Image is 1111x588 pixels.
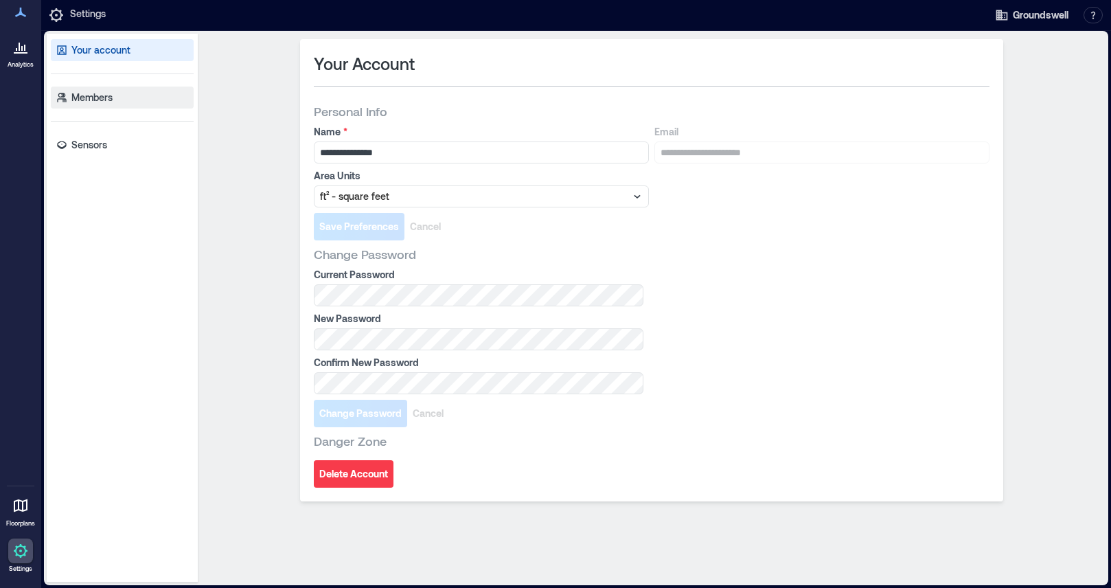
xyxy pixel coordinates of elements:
[314,103,387,120] span: Personal Info
[71,138,107,152] p: Sensors
[2,489,39,532] a: Floorplans
[314,268,641,282] label: Current Password
[654,125,987,139] label: Email
[314,53,415,75] span: Your Account
[314,460,393,488] button: Delete Account
[8,60,34,69] p: Analytics
[1013,8,1068,22] span: Groundswell
[314,433,387,449] span: Danger Zone
[314,125,646,139] label: Name
[4,534,37,577] a: Settings
[70,7,106,23] p: Settings
[314,356,641,370] label: Confirm New Password
[991,4,1073,26] button: Groundswell
[319,467,388,481] span: Delete Account
[71,43,130,57] p: Your account
[3,30,38,73] a: Analytics
[319,407,402,420] span: Change Password
[6,519,35,528] p: Floorplans
[314,400,407,427] button: Change Password
[51,134,194,156] a: Sensors
[314,169,646,183] label: Area Units
[410,220,441,234] span: Cancel
[407,400,449,427] button: Cancel
[404,213,446,240] button: Cancel
[319,220,399,234] span: Save Preferences
[9,565,32,573] p: Settings
[314,246,416,262] span: Change Password
[71,91,113,104] p: Members
[413,407,444,420] span: Cancel
[51,39,194,61] a: Your account
[314,312,641,326] label: New Password
[51,87,194,109] a: Members
[314,213,404,240] button: Save Preferences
